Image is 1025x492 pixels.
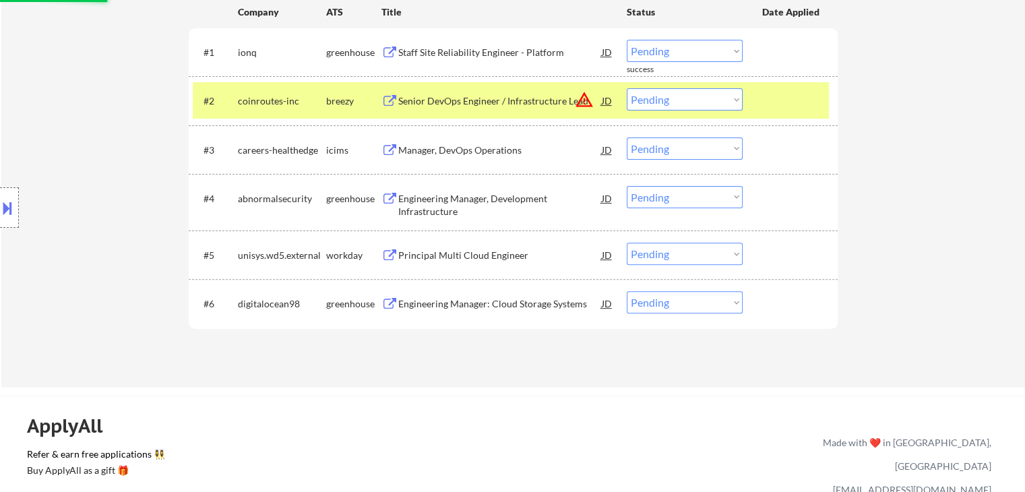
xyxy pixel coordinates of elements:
div: greenhouse [326,192,381,206]
div: Company [238,5,326,19]
div: JD [600,88,614,113]
div: JD [600,137,614,162]
div: JD [600,186,614,210]
div: Made with ❤️ in [GEOGRAPHIC_DATA], [GEOGRAPHIC_DATA] [817,431,991,478]
div: unisys.wd5.external [238,249,326,262]
div: greenhouse [326,297,381,311]
div: JD [600,291,614,315]
div: Principal Multi Cloud Engineer [398,249,602,262]
div: ATS [326,5,381,19]
div: digitalocean98 [238,297,326,311]
div: Buy ApplyAll as a gift 🎁 [27,466,162,475]
div: careers-healthedge [238,144,326,157]
div: success [627,64,681,75]
div: JD [600,243,614,267]
div: coinroutes-inc [238,94,326,108]
div: breezy [326,94,381,108]
div: Engineering Manager, Development Infrastructure [398,192,602,218]
div: abnormalsecurity [238,192,326,206]
div: ApplyAll [27,414,118,437]
div: workday [326,249,381,262]
div: greenhouse [326,46,381,59]
div: Engineering Manager: Cloud Storage Systems [398,297,602,311]
div: Senior DevOps Engineer / Infrastructure Lead [398,94,602,108]
div: ionq [238,46,326,59]
div: Manager, DevOps Operations [398,144,602,157]
div: #1 [204,46,227,59]
div: JD [600,40,614,64]
div: Date Applied [762,5,821,19]
div: Staff Site Reliability Engineer - Platform [398,46,602,59]
div: icims [326,144,381,157]
a: Buy ApplyAll as a gift 🎁 [27,464,162,481]
div: Title [381,5,614,19]
a: Refer & earn free applications 👯‍♀️ [27,450,541,464]
button: warning_amber [575,90,594,109]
